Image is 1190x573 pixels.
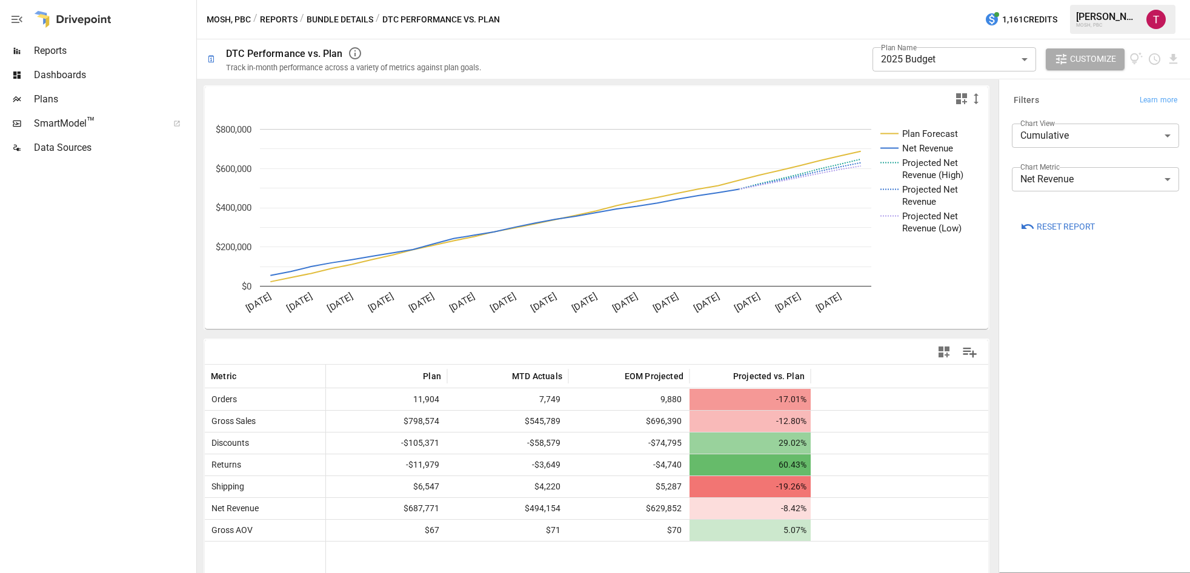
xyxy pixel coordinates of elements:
text: Projected Net [902,211,958,222]
text: $200,000 [216,242,251,253]
span: $545,789 [453,411,562,432]
span: Orders [207,389,237,410]
button: Download report [1166,52,1180,66]
span: $71 [453,520,562,541]
button: Customize [1046,48,1125,70]
button: Schedule report [1148,52,1162,66]
text: [DATE] [570,291,599,314]
button: Bundle Details [307,12,373,27]
span: -$58,579 [453,432,562,454]
span: -$4,740 [574,454,683,475]
span: Reset Report [1037,219,1095,234]
text: [DATE] [367,291,396,314]
span: -17.01% [696,389,808,410]
span: $6,547 [332,476,441,497]
text: Projected Net [902,157,958,168]
text: $600,000 [216,164,251,174]
text: [DATE] [407,291,436,314]
text: Projected Net [902,184,958,195]
span: 11,904 [332,389,441,410]
div: Track in-month performance across a variety of metrics against plan goals. [226,63,481,72]
span: SmartModel [34,116,160,131]
span: $70 [574,520,683,541]
img: Tanner Flitter [1146,10,1166,29]
div: / [300,12,304,27]
text: [DATE] [651,291,680,314]
span: -19.26% [696,476,808,497]
button: View documentation [1129,48,1143,70]
div: DTC Performance vs. Plan [226,48,343,59]
text: [DATE] [774,291,803,314]
text: [DATE] [325,291,354,314]
h6: Filters [1014,94,1039,107]
span: $5,287 [574,476,683,497]
span: Plan [423,370,441,382]
span: Discounts [207,432,249,454]
text: $0 [242,281,251,292]
span: 7,749 [453,389,562,410]
span: $67 [332,520,441,541]
div: 🗓 [207,53,216,65]
text: [DATE] [488,291,517,314]
button: Manage Columns [956,339,983,366]
span: 1,161 Credits [1002,12,1057,27]
text: [DATE] [285,291,314,314]
text: [DATE] [692,291,721,314]
span: $4,220 [453,476,562,497]
text: Net Revenue [902,143,953,154]
text: [DATE] [448,291,477,314]
span: Projected vs. Plan [733,370,805,382]
span: $629,852 [574,498,683,519]
span: -8.42% [696,498,808,519]
div: / [376,12,380,27]
text: [DATE] [814,291,843,314]
span: MTD Actuals [512,370,562,382]
span: $494,154 [453,498,562,519]
button: 1,161Credits [980,8,1062,31]
button: Reset Report [1012,216,1103,237]
span: Data Sources [34,141,194,155]
label: Chart View [1020,118,1055,128]
span: -12.80% [696,411,808,432]
div: 2025 Budget [873,47,1036,71]
text: Plan Forecast [902,128,958,139]
div: MOSH, PBC [1076,22,1139,28]
span: -$105,371 [332,432,441,454]
span: Gross AOV [207,520,253,541]
span: 9,880 [574,389,683,410]
span: Learn more [1140,94,1177,107]
label: Chart Metric [1020,162,1060,172]
text: [DATE] [244,291,273,314]
span: Reports [34,44,194,58]
span: Net Revenue [207,498,259,519]
span: $687,771 [332,498,441,519]
span: $696,390 [574,411,683,432]
span: Plans [34,92,194,107]
label: Plan Name [881,42,917,53]
span: ™ [87,114,95,130]
div: Cumulative [1012,124,1179,148]
span: -$3,649 [453,454,562,475]
div: / [253,12,258,27]
span: 5.07% [696,520,808,541]
text: [DATE] [611,291,640,314]
text: [DATE] [733,291,762,314]
span: -$74,795 [574,432,683,454]
span: Dashboards [34,68,194,82]
text: $800,000 [216,124,251,135]
button: MOSH, PBC [207,12,251,27]
text: Revenue (High) [902,170,963,181]
text: Revenue [902,196,936,207]
text: Revenue (Low) [902,223,962,234]
div: Net Revenue [1012,167,1179,191]
span: 29.02% [696,432,808,454]
span: $798,574 [332,411,441,432]
span: Metric [211,370,236,382]
span: -$11,979 [332,454,441,475]
svg: A chart. [205,111,988,329]
span: 60.43% [696,454,808,475]
span: EOM Projected [625,370,683,382]
button: Tanner Flitter [1139,2,1173,36]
